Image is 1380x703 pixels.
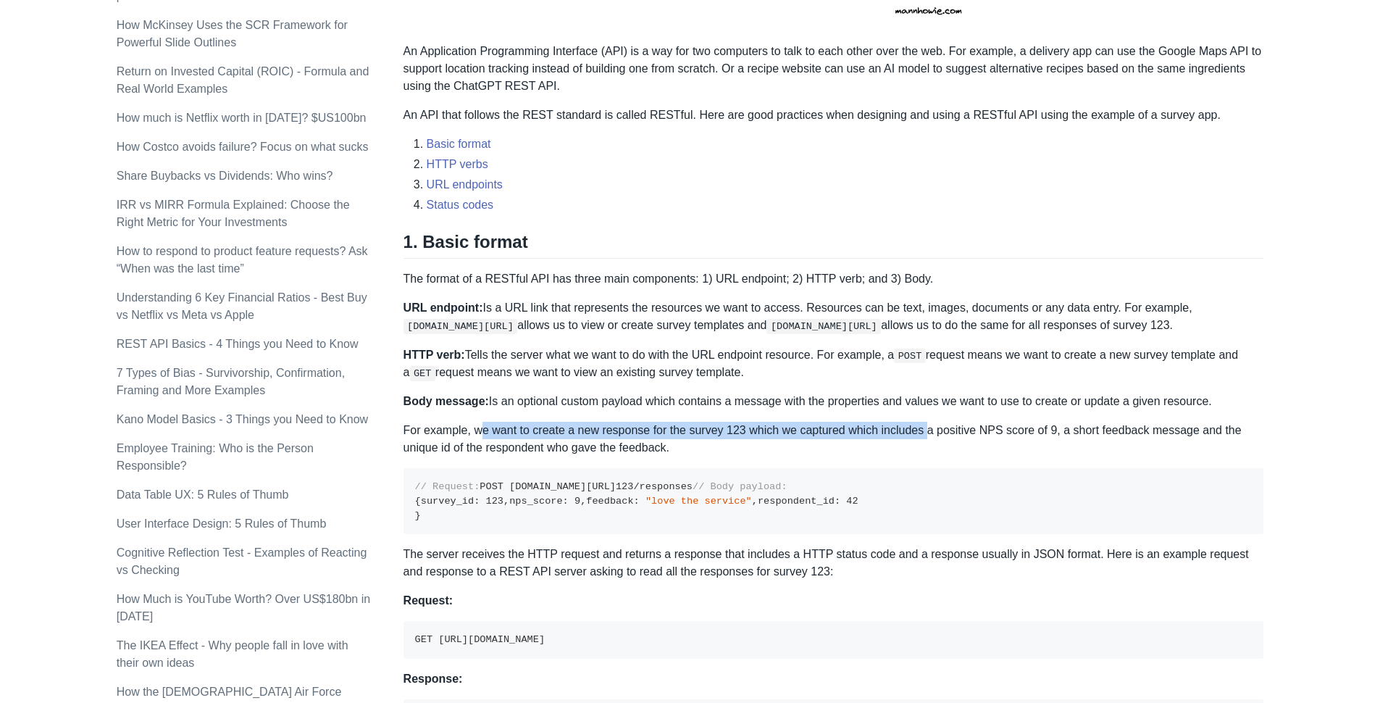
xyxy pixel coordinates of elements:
strong: Body message: [403,395,489,407]
span: : [835,496,840,507]
span: , [752,496,758,507]
p: The format of a RESTful API has three main components: 1) URL endpoint; 2) HTTP verb; and 3) Body. [403,270,1264,288]
a: Employee Training: Who is the Person Responsible? [117,442,314,472]
span: 123 [616,481,633,492]
span: 42 [846,496,858,507]
a: How much is Netflix worth in [DATE]? $US100bn [117,112,367,124]
a: 7 Types of Bias - Survivorship, Confirmation, Framing and More Examples [117,367,345,396]
a: Status codes [427,199,494,211]
p: For example, we want to create a new response for the survey 123 which we captured which includes... [403,422,1264,457]
span: // Body payload: [693,481,787,492]
span: : [563,496,569,507]
a: Kano Model Basics - 3 Things you Need to Know [117,413,368,425]
p: An API that follows the REST standard is called RESTful. Here are good practices when designing a... [403,107,1264,124]
span: "love the service" [645,496,752,507]
span: { [415,496,421,507]
a: How Much is YouTube Worth? Over US$180bn in [DATE] [117,593,370,623]
p: Is an optional custom payload which contains a message with the properties and values we want to ... [403,393,1264,410]
p: The server receives the HTTP request and returns a response that includes a HTTP status code and ... [403,546,1264,581]
span: , [580,496,586,507]
span: , [503,496,509,507]
code: POST [894,349,926,363]
a: Basic format [427,138,491,150]
a: How Costco avoids failure? Focus on what sucks [117,141,369,153]
strong: Response: [403,673,463,685]
code: GET [URL][DOMAIN_NAME] [415,634,545,645]
strong: HTTP verb: [403,349,465,361]
a: URL endpoints [427,178,503,191]
a: User Interface Design: 5 Rules of Thumb [117,517,327,530]
a: The IKEA Effect - Why people fall in love with their own ideas [117,639,348,669]
p: Tells the server what we want to do with the URL endpoint resource. For example, a request means ... [403,346,1264,382]
span: // Request: [415,481,480,492]
a: How to respond to product feature requests? Ask “When was the last time” [117,245,368,275]
span: 9 [574,496,580,507]
a: Return on Invested Capital (ROIC) - Formula and Real World Examples [117,65,369,95]
h2: 1. Basic format [403,231,1264,259]
a: HTTP verbs [427,158,488,170]
span: 123 [486,496,503,507]
code: GET [410,366,435,380]
a: How McKinsey Uses the SCR Framework for Powerful Slide Outlines [117,19,348,49]
a: Data Table UX: 5 Rules of Thumb [117,488,289,501]
code: [DOMAIN_NAME][URL] [766,319,881,333]
span: : [634,496,640,507]
a: Share Buybacks vs Dividends: Who wins? [117,170,333,182]
code: [DOMAIN_NAME][URL] [403,319,518,333]
strong: URL endpoint: [403,301,483,314]
a: IRR vs MIRR Formula Explained: Choose the Right Metric for Your Investments [117,199,350,228]
strong: Request: [403,594,453,607]
a: Cognitive Reflection Test - Examples of Reacting vs Checking [117,546,367,576]
span: : [474,496,480,507]
span: } [415,510,421,521]
p: An Application Programming Interface (API) is a way for two computers to talk to each other over ... [403,43,1264,95]
a: REST API Basics - 4 Things you Need to Know [117,338,359,350]
a: Understanding 6 Key Financial Ratios - Best Buy vs Netflix vs Meta vs Apple [117,291,367,321]
code: POST [DOMAIN_NAME][URL] /responses survey_id nps_score feedback respondent_id [415,481,858,520]
p: Is a URL link that represents the resources we want to access. Resources can be text, images, doc... [403,299,1264,334]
